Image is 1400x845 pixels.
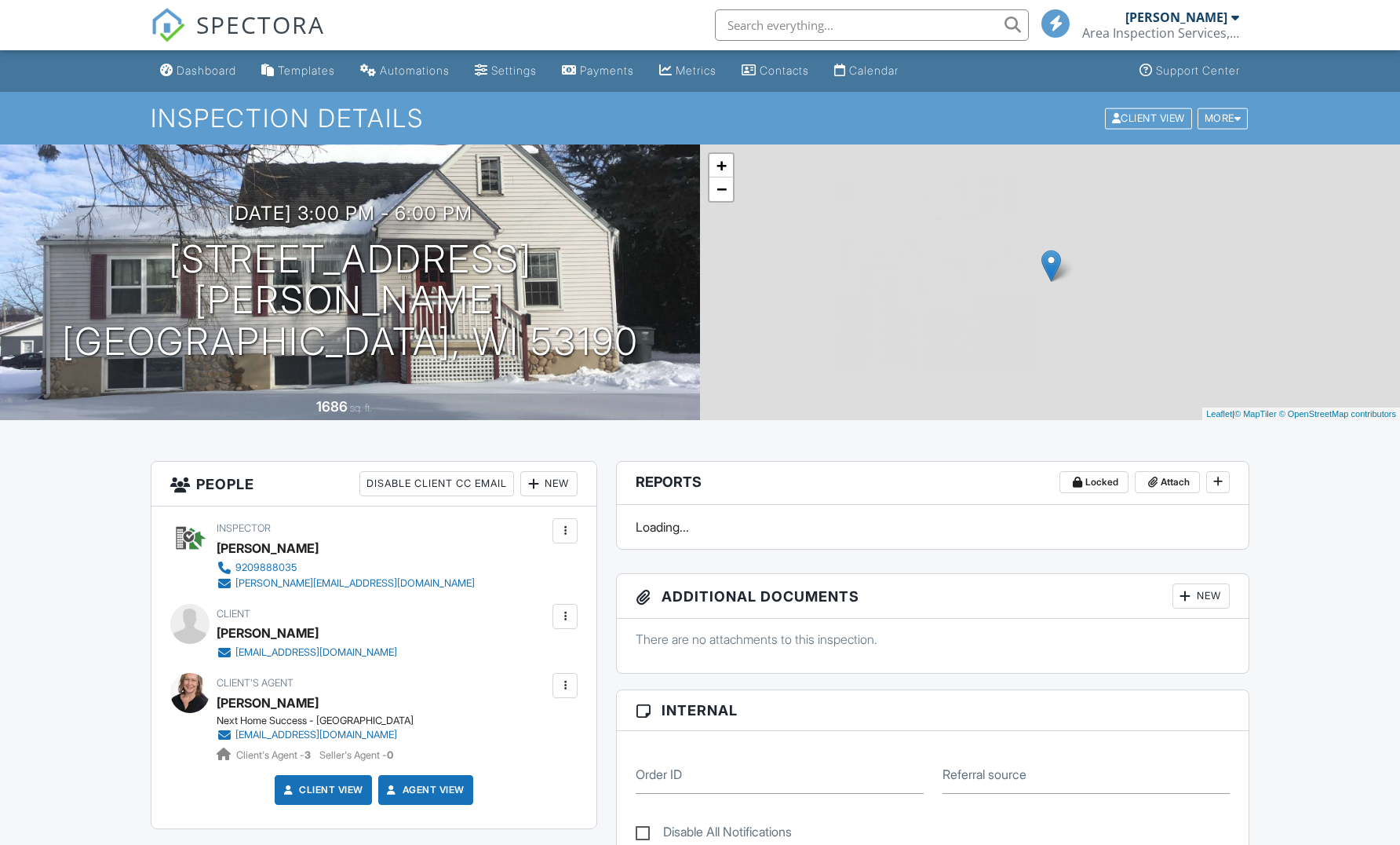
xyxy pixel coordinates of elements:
input: Search everything... [715,9,1029,41]
div: New [520,471,578,496]
span: sq. ft. [350,402,372,414]
div: [PERSON_NAME] [1125,9,1227,25]
div: Disable Client CC Email [359,471,514,496]
a: Support Center [1133,57,1246,86]
div: [PERSON_NAME] [217,621,319,645]
a: Client View [280,782,363,798]
div: Payments [580,64,634,77]
div: [EMAIL_ADDRESS][DOMAIN_NAME] [235,729,397,741]
div: [PERSON_NAME] [217,536,319,560]
a: Automations (Basic) [354,57,456,86]
div: | [1202,408,1400,421]
a: [PERSON_NAME][EMAIL_ADDRESS][DOMAIN_NAME] [217,576,475,591]
a: [EMAIL_ADDRESS][DOMAIN_NAME] [217,645,397,660]
a: Leaflet [1206,409,1232,419]
h1: [STREET_ADDRESS][PERSON_NAME] [GEOGRAPHIC_DATA], WI 53190 [25,239,675,363]
a: Payments [556,57,640,86]
a: [EMAIL_ADDRESS][DOMAIN_NAME] [217,727,401,743]
span: Client [217,608,250,620]
a: [PERSON_NAME] [217,691,319,715]
div: [EMAIL_ADDRESS][DOMAIN_NAME] [235,646,397,659]
div: Area Inspection Services, LLC [1082,25,1239,41]
div: Support Center [1156,64,1240,77]
div: Templates [278,64,335,77]
div: Next Home Success - [GEOGRAPHIC_DATA] [217,715,414,727]
div: More [1198,108,1249,129]
span: SPECTORA [196,8,325,41]
a: SPECTORA [151,21,325,54]
div: Dashboard [177,64,236,77]
a: Calendar [828,57,905,86]
span: Seller's Agent - [319,749,393,761]
h3: [DATE] 3:00 pm - 6:00 pm [228,203,472,224]
div: Contacts [760,64,809,77]
h3: People [151,462,596,507]
div: Metrics [676,64,716,77]
a: Client View [1103,112,1196,123]
label: Referral source [942,766,1026,783]
a: Zoom out [709,177,733,201]
div: Client View [1105,108,1192,129]
div: Calendar [849,64,899,77]
div: Settings [491,64,537,77]
span: Client's Agent - [236,749,313,761]
span: Client's Agent [217,677,293,689]
strong: 0 [387,749,393,761]
a: 9209888035 [217,560,475,576]
a: Contacts [735,57,815,86]
a: Metrics [653,57,723,86]
p: There are no attachments to this inspection. [636,631,1230,648]
label: Disable All Notifications [636,825,792,844]
a: © MapTiler [1234,409,1277,419]
img: The Best Home Inspection Software - Spectora [151,8,185,42]
strong: 3 [304,749,311,761]
a: Templates [255,57,341,86]
h1: Inspection Details [151,104,1249,132]
a: Zoom in [709,154,733,177]
span: Inspector [217,522,271,534]
label: Order ID [636,766,682,783]
h3: Additional Documents [617,574,1249,619]
div: 1686 [316,398,348,415]
a: Agent View [384,782,465,798]
div: New [1172,583,1230,609]
div: 9209888035 [235,562,297,574]
a: Settings [468,57,543,86]
a: Dashboard [154,57,242,86]
div: [PERSON_NAME][EMAIL_ADDRESS][DOMAIN_NAME] [235,577,475,590]
a: © OpenStreetMap contributors [1279,409,1396,419]
h3: Internal [617,690,1249,731]
div: Automations [380,64,450,77]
